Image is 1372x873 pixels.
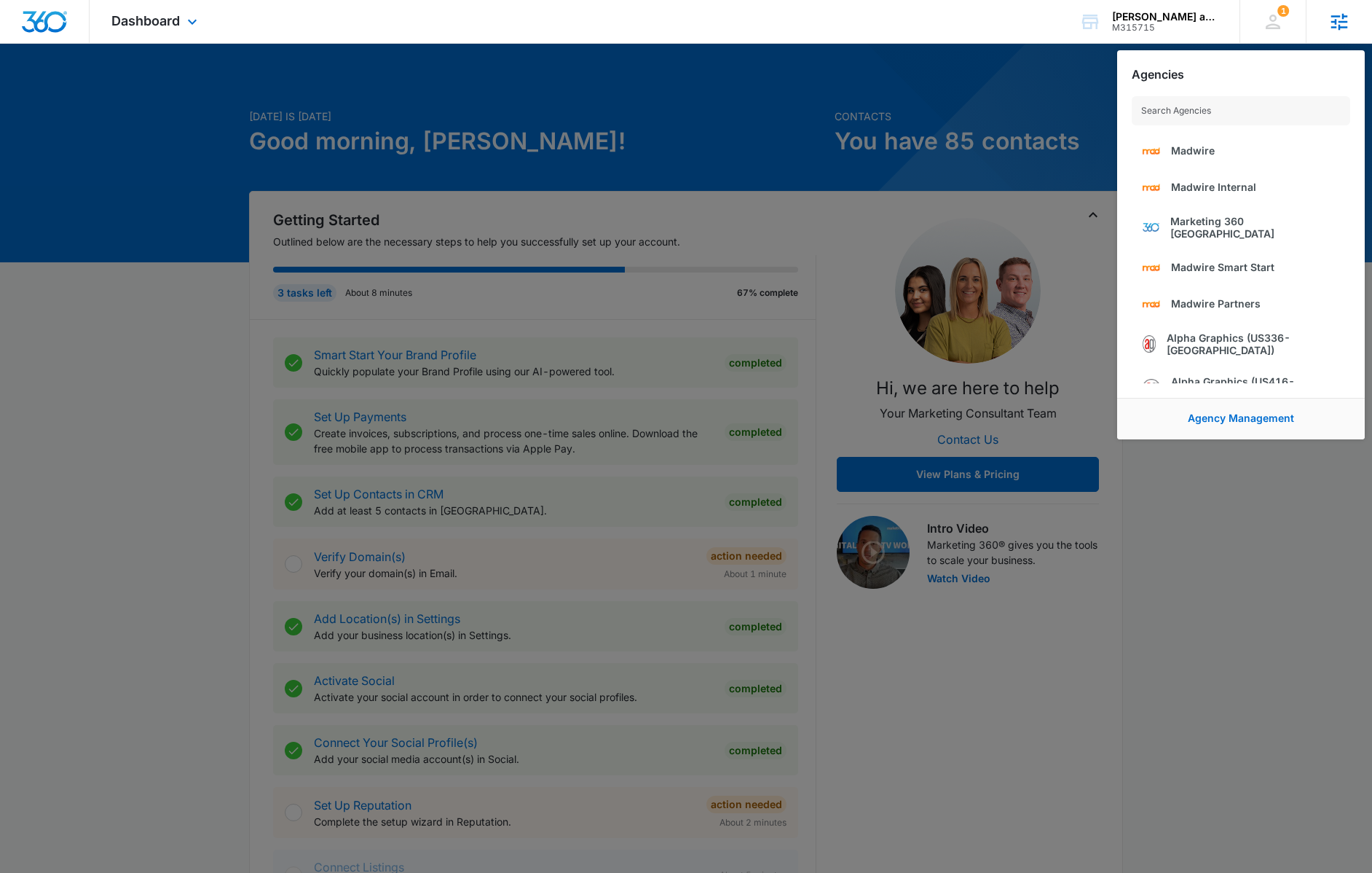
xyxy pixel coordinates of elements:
[1132,169,1350,205] a: Madwire Internal
[1112,23,1218,33] div: account id
[1132,133,1350,169] a: Madwire
[1188,412,1294,424] a: Agency Management
[1171,144,1215,157] span: Madwire
[1171,181,1256,193] span: Madwire Internal
[111,13,180,28] span: Dashboard
[1277,5,1289,17] span: 1
[1132,205,1350,249] a: Marketing 360 [GEOGRAPHIC_DATA]
[1132,68,1184,82] h2: Agencies
[1132,322,1350,366] a: Alpha Graphics (US336-[GEOGRAPHIC_DATA])
[1171,375,1339,400] span: Alpha Graphics (US416-DallasTX)
[1170,215,1340,240] span: Marketing 360 [GEOGRAPHIC_DATA]
[1132,286,1350,322] a: Madwire Partners
[1132,249,1350,286] a: Madwire Smart Start
[1171,297,1261,310] span: Madwire Partners
[1167,332,1339,356] span: Alpha Graphics (US336-[GEOGRAPHIC_DATA])
[1112,11,1218,23] div: account name
[1171,261,1274,273] span: Madwire Smart Start
[1132,96,1350,125] input: Search Agencies
[1277,5,1289,17] div: notifications count
[1132,366,1350,410] a: Alpha Graphics (US416-DallasTX)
